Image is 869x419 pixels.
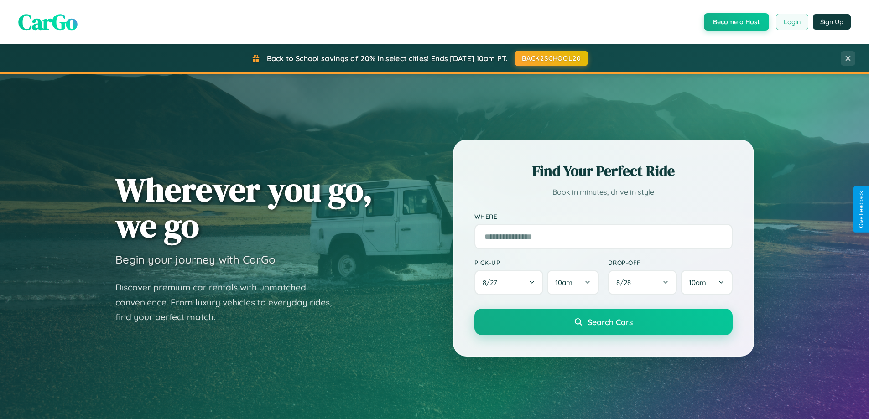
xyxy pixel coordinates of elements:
div: Give Feedback [858,191,864,228]
h1: Wherever you go, we go [115,171,373,243]
h2: Find Your Perfect Ride [474,161,733,181]
label: Drop-off [608,259,733,266]
span: Back to School savings of 20% in select cities! Ends [DATE] 10am PT. [267,54,508,63]
span: 10am [555,278,572,287]
label: Pick-up [474,259,599,266]
span: 8 / 28 [616,278,635,287]
span: Search Cars [588,317,633,327]
button: Sign Up [813,14,851,30]
button: BACK2SCHOOL20 [515,51,588,66]
button: Search Cars [474,309,733,335]
h3: Begin your journey with CarGo [115,253,276,266]
p: Discover premium car rentals with unmatched convenience. From luxury vehicles to everyday rides, ... [115,280,343,325]
span: 10am [689,278,706,287]
label: Where [474,212,733,220]
span: 8 / 27 [483,278,502,287]
button: 8/28 [608,270,677,295]
button: 10am [547,270,598,295]
button: Become a Host [704,13,769,31]
button: 10am [681,270,732,295]
button: Login [776,14,808,30]
span: CarGo [18,7,78,37]
button: 8/27 [474,270,544,295]
p: Book in minutes, drive in style [474,186,733,199]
